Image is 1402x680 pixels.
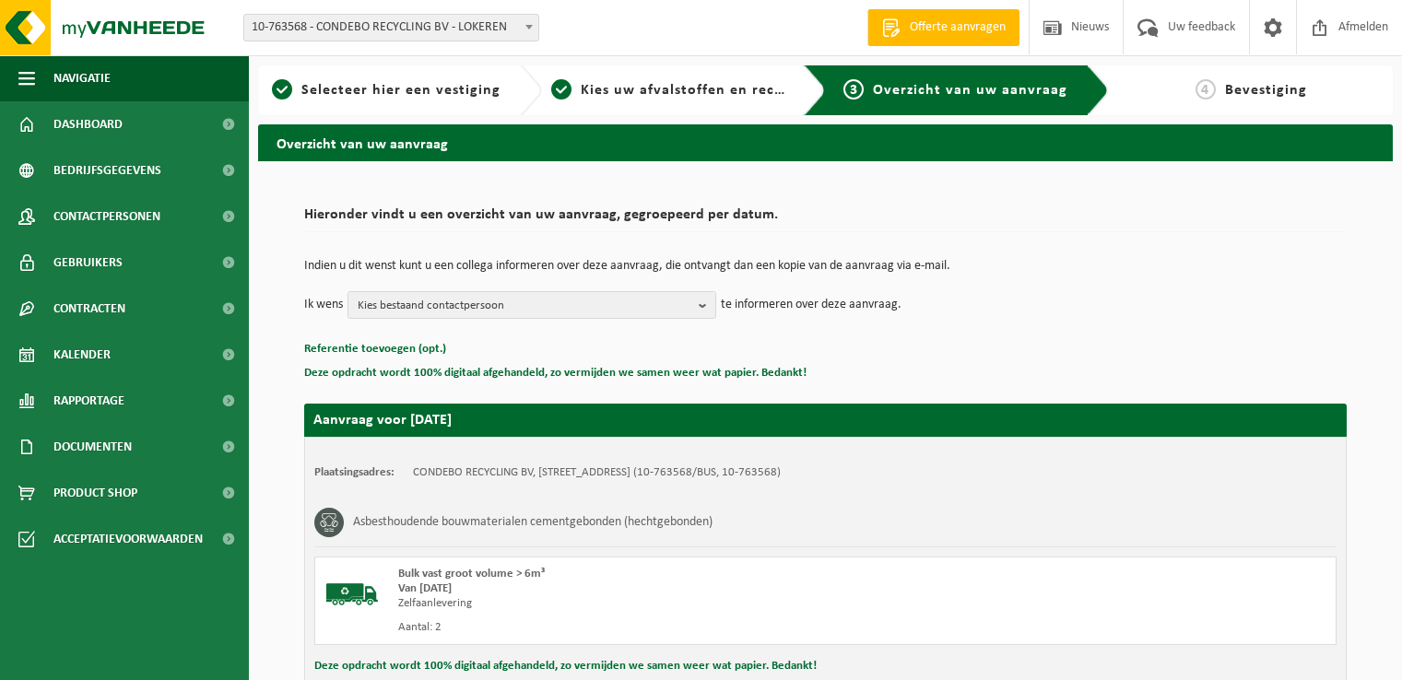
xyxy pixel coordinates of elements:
[53,470,137,516] span: Product Shop
[304,291,343,319] p: Ik wens
[348,291,716,319] button: Kies bestaand contactpersoon
[244,15,538,41] span: 10-763568 - CONDEBO RECYCLING BV - LOKEREN
[53,332,111,378] span: Kalender
[353,508,713,537] h3: Asbesthoudende bouwmaterialen cementgebonden (hechtgebonden)
[313,413,452,428] strong: Aanvraag voor [DATE]
[398,620,900,635] div: Aantal: 2
[53,193,160,240] span: Contactpersonen
[304,337,446,361] button: Referentie toevoegen (opt.)
[873,83,1067,98] span: Overzicht van uw aanvraag
[304,207,1347,232] h2: Hieronder vindt u een overzicht van uw aanvraag, gegroepeerd per datum.
[1225,83,1307,98] span: Bevestiging
[53,147,161,193] span: Bedrijfsgegevens
[53,101,123,147] span: Dashboard
[581,83,834,98] span: Kies uw afvalstoffen en recipiënten
[398,568,545,580] span: Bulk vast groot volume > 6m³
[314,466,395,478] strong: Plaatsingsadres:
[53,516,203,562] span: Acceptatievoorwaarden
[53,240,123,286] span: Gebruikers
[905,18,1010,37] span: Offerte aanvragen
[243,14,539,41] span: 10-763568 - CONDEBO RECYCLING BV - LOKEREN
[398,596,900,611] div: Zelfaanlevering
[551,79,571,100] span: 2
[867,9,1019,46] a: Offerte aanvragen
[301,83,501,98] span: Selecteer hier een vestiging
[304,361,807,385] button: Deze opdracht wordt 100% digitaal afgehandeld, zo vermijden we samen weer wat papier. Bedankt!
[1196,79,1216,100] span: 4
[843,79,864,100] span: 3
[413,465,781,480] td: CONDEBO RECYCLING BV, [STREET_ADDRESS] (10-763568/BUS, 10-763568)
[53,55,111,101] span: Navigatie
[53,378,124,424] span: Rapportage
[267,79,505,101] a: 1Selecteer hier een vestiging
[272,79,292,100] span: 1
[9,639,308,680] iframe: chat widget
[721,291,901,319] p: te informeren over deze aanvraag.
[358,292,691,320] span: Kies bestaand contactpersoon
[53,424,132,470] span: Documenten
[324,567,380,622] img: BL-SO-LV.png
[258,124,1393,160] h2: Overzicht van uw aanvraag
[53,286,125,332] span: Contracten
[398,582,452,594] strong: Van [DATE]
[551,79,789,101] a: 2Kies uw afvalstoffen en recipiënten
[304,260,1347,273] p: Indien u dit wenst kunt u een collega informeren over deze aanvraag, die ontvangt dan een kopie v...
[314,654,817,678] button: Deze opdracht wordt 100% digitaal afgehandeld, zo vermijden we samen weer wat papier. Bedankt!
